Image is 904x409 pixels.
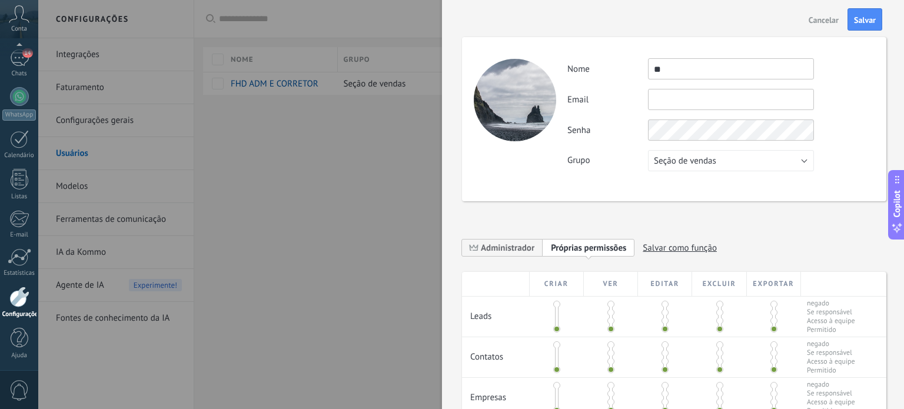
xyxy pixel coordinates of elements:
span: Permitido [807,366,855,375]
label: Grupo [567,155,648,166]
span: Cancelar [809,16,839,24]
span: Se responsável [807,389,855,398]
button: Salvar [847,8,882,31]
div: Contatos [462,337,530,368]
span: Se responsável [807,308,855,317]
button: Seção de vendas [648,150,814,171]
span: Conta [11,25,27,33]
span: negado [807,340,855,348]
span: Administrador [481,242,534,254]
span: Acesso à equipe [807,317,855,325]
div: Calendário [2,152,36,159]
div: Estatísticas [2,270,36,277]
label: Email [567,94,648,105]
button: Cancelar [804,10,843,29]
span: negado [807,380,855,389]
span: Administrador [462,238,543,257]
span: Acesso à equipe [807,398,855,407]
div: WhatsApp [2,109,36,121]
div: Ajuda [2,352,36,360]
span: Se responsável [807,348,855,357]
label: Senha [567,125,648,136]
span: negado [807,299,855,308]
span: Copilot [891,190,903,217]
span: Acesso à equipe [807,357,855,366]
div: Empresas [462,378,530,409]
label: Nome [567,64,648,75]
div: Chats [2,70,36,78]
span: Add new role [543,238,634,257]
div: Listas [2,193,36,201]
div: Ver [584,272,638,296]
span: Salvar como função [643,239,717,257]
div: Excluir [692,272,746,296]
div: Editar [638,272,692,296]
span: Permitido [807,325,855,334]
div: Configurações [2,311,36,318]
div: Exportar [747,272,801,296]
span: Próprias permissões [551,242,626,254]
div: Leads [462,297,530,328]
span: Salvar [854,16,876,24]
span: Seção de vendas [654,155,716,167]
div: E-mail [2,231,36,239]
div: Criar [530,272,584,296]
